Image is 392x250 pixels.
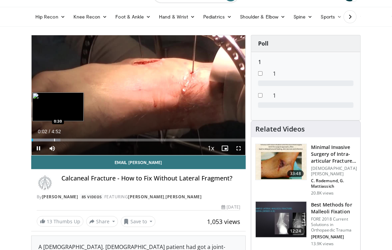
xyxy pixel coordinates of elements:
[311,201,356,215] h3: Best Methods for Malleoli Fixation
[38,129,47,134] span: 0:02
[311,178,357,189] p: C. Rodemund, G. Mattiassich
[222,204,240,210] div: [DATE]
[258,59,354,65] h6: 1
[317,10,346,24] a: Sports
[86,216,118,227] button: Share
[287,228,304,235] span: 12:24
[31,10,69,24] a: Hip Recon
[256,202,307,237] img: bb3c647c-2c54-4102-bd4b-4b25814f39ee.150x105_q85_crop-smart_upscale.jpg
[61,175,240,182] h4: Calcaneal Fracture - How to Fix Without Lateral Fragment?
[47,218,52,225] span: 13
[32,92,84,121] img: image.jpeg
[51,129,61,134] span: 4:52
[289,10,316,24] a: Spine
[236,10,289,24] a: Shoulder & Elbow
[32,141,45,155] button: Pause
[287,170,304,177] span: 33:48
[42,194,78,200] a: [PERSON_NAME]
[255,125,305,133] h4: Related Videos
[311,241,334,247] p: 13.9K views
[218,141,232,155] button: Enable picture-in-picture mode
[255,144,356,196] a: 33:48 Minimal Invasive Surgery of Intra-articular Fractures of the Calcane… [DEMOGRAPHIC_DATA][PE...
[258,40,268,47] strong: Poll
[255,201,356,247] a: 12:24 Best Methods for Malleoli Fixation FORE 2018 Current Solutions in Orthopaedic Trauma [PERSO...
[128,194,164,200] a: [PERSON_NAME]
[32,139,245,141] div: Progress Bar
[311,216,356,233] p: FORE 2018 Current Solutions in Orthopaedic Trauma
[256,144,307,180] img: 35a50d49-627e-422b-a069-3479b31312bc.150x105_q85_crop-smart_upscale.jpg
[204,141,218,155] button: Playback Rate
[37,194,240,200] div: By FEATURING ,
[207,217,240,226] span: 1,053 views
[45,141,59,155] button: Mute
[112,10,155,24] a: Foot & Ankle
[32,35,245,155] video-js: Video Player
[311,234,356,240] p: [PERSON_NAME]
[49,129,50,134] span: /
[79,194,104,200] a: 85 Videos
[69,10,112,24] a: Knee Recon
[268,70,359,78] dd: 1
[31,155,246,169] a: Email [PERSON_NAME]
[311,166,357,177] p: [DEMOGRAPHIC_DATA][PERSON_NAME]
[232,141,245,155] button: Fullscreen
[37,175,53,191] img: Avatar
[268,91,359,100] dd: 1
[121,216,156,227] button: Save to
[165,194,202,200] a: [PERSON_NAME]
[199,10,236,24] a: Pediatrics
[311,190,334,196] p: 20.8K views
[155,10,199,24] a: Hand & Wrist
[37,216,83,227] a: 13 Thumbs Up
[311,144,357,164] h3: Minimal Invasive Surgery of Intra-articular Fractures of the Calcane…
